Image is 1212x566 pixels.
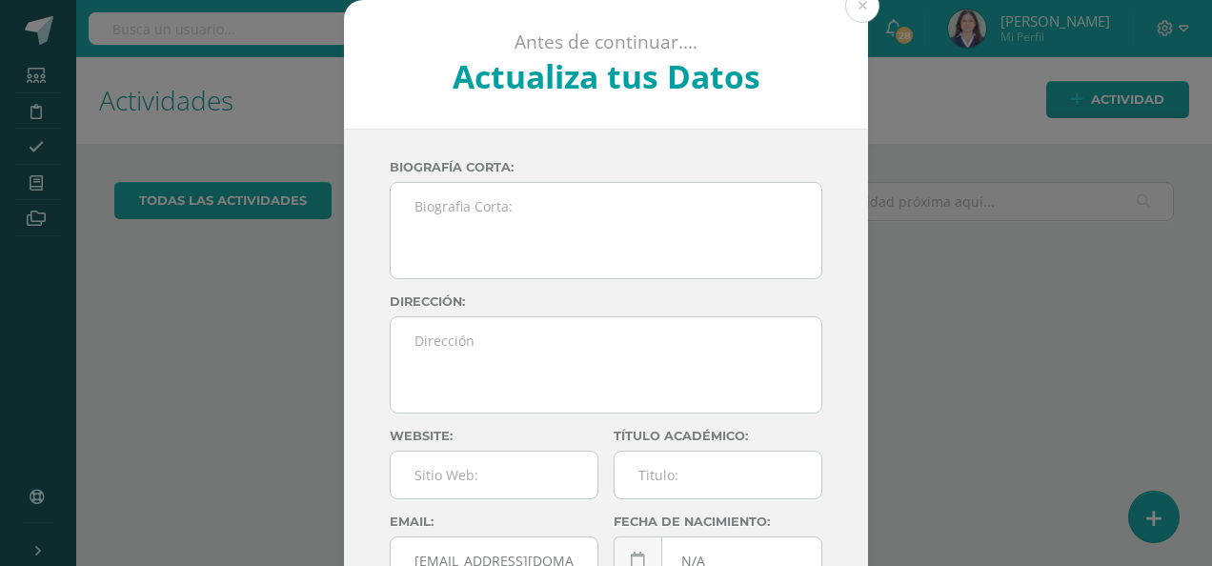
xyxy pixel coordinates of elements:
[390,429,598,443] label: Website:
[615,452,821,498] input: Titulo:
[391,452,597,498] input: Sitio Web:
[614,429,822,443] label: Título académico:
[395,30,818,54] p: Antes de continuar....
[390,160,822,174] label: Biografía corta:
[390,294,822,309] label: Dirección:
[395,54,818,98] h2: Actualiza tus Datos
[614,515,822,529] label: Fecha de nacimiento:
[390,515,598,529] label: Email:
